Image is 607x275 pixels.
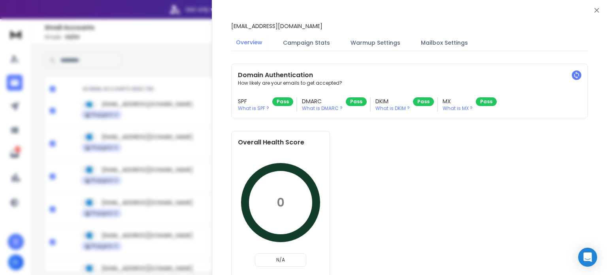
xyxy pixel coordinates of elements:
h2: Domain Authentication [238,70,581,80]
button: Warmup Settings [346,34,405,51]
p: What is MX ? [443,105,473,112]
h3: MX [443,97,473,105]
p: What is DKIM ? [375,105,410,112]
div: Pass [272,97,293,106]
h3: SPF [238,97,269,105]
h3: DKIM [375,97,410,105]
button: Mailbox Settings [416,34,473,51]
h3: DMARC [302,97,343,105]
button: Campaign Stats [278,34,335,51]
div: Open Intercom Messenger [578,248,597,267]
p: What is DMARC ? [302,105,343,112]
p: [EMAIL_ADDRESS][DOMAIN_NAME] [231,22,322,30]
div: Pass [476,97,497,106]
button: Overview [231,34,267,52]
div: Pass [346,97,367,106]
div: Pass [413,97,434,106]
p: 0 [277,195,285,210]
p: What is SPF ? [238,105,269,112]
h2: Overall Health Score [238,138,323,147]
p: How likely are your emails to get accepted? [238,80,581,86]
p: N/A [258,257,303,263]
